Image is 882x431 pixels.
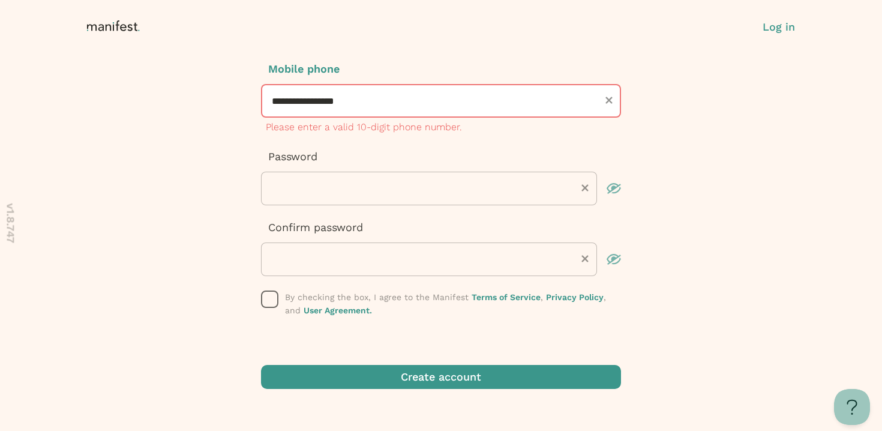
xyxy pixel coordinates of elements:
[763,19,795,35] button: Log in
[266,120,462,134] p: Please enter a valid 10-digit phone number.
[285,292,606,315] span: By checking the box, I agree to the Manifest , , and
[261,149,621,164] p: Password
[834,389,870,425] iframe: Toggle Customer Support
[546,292,604,302] a: Privacy Policy
[261,61,621,77] p: Mobile phone
[261,365,621,389] button: Create account
[304,306,372,315] a: User Agreement.
[261,220,621,235] p: Confirm password
[3,203,19,244] p: v 1.8.747
[472,292,541,302] a: Terms of Service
